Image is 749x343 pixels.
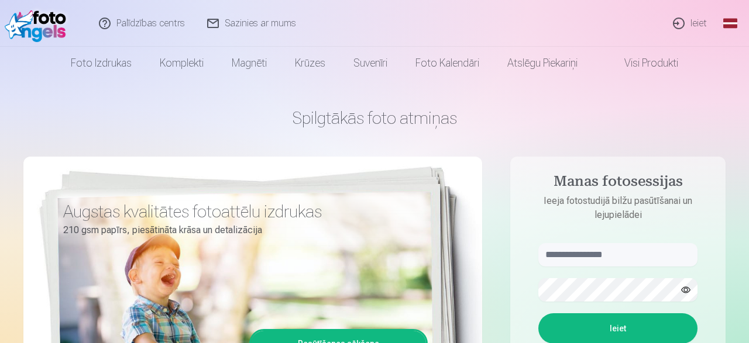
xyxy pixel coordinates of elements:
[57,47,146,79] a: Foto izdrukas
[281,47,339,79] a: Krūzes
[63,201,419,222] h3: Augstas kvalitātes fotoattēlu izdrukas
[218,47,281,79] a: Magnēti
[23,108,726,129] h1: Spilgtākās foto atmiņas
[401,47,493,79] a: Foto kalendāri
[146,47,218,79] a: Komplekti
[339,47,401,79] a: Suvenīri
[493,47,592,79] a: Atslēgu piekariņi
[527,173,709,194] h4: Manas fotosessijas
[527,194,709,222] p: Ieeja fotostudijā bilžu pasūtīšanai un lejupielādei
[63,222,419,238] p: 210 gsm papīrs, piesātināta krāsa un detalizācija
[5,5,72,42] img: /fa1
[592,47,692,79] a: Visi produkti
